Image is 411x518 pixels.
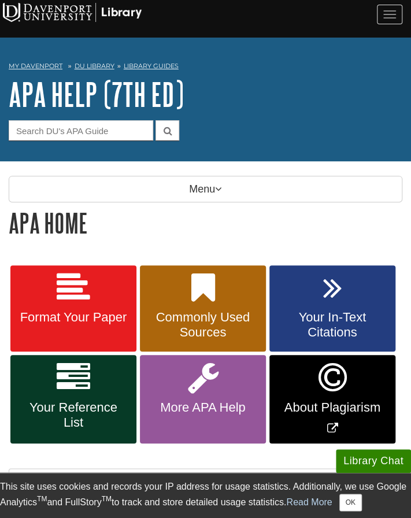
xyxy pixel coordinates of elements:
[3,3,142,22] img: Davenport University Logo
[9,176,402,202] p: Menu
[10,355,136,443] a: Your Reference List
[140,355,266,443] a: More APA Help
[10,265,136,352] a: Format Your Paper
[102,495,112,503] sup: TM
[339,494,362,511] button: Close
[149,400,257,415] span: More APA Help
[9,76,184,112] a: APA Help (7th Ed)
[19,400,128,430] span: Your Reference List
[269,265,395,352] a: Your In-Text Citations
[75,62,114,70] a: DU Library
[9,469,402,499] h2: What is APA Style?
[286,497,332,506] a: Read More
[336,449,411,473] button: Library Chat
[140,265,266,352] a: Commonly Used Sources
[269,355,395,443] a: Link opens in new window
[278,310,387,340] span: Your In-Text Citations
[149,310,257,340] span: Commonly Used Sources
[37,495,47,503] sup: TM
[278,400,387,415] span: About Plagiarism
[9,120,153,140] input: Search DU's APA Guide
[9,61,62,71] a: My Davenport
[19,310,128,325] span: Format Your Paper
[124,62,179,70] a: Library Guides
[9,208,402,238] h1: APA Home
